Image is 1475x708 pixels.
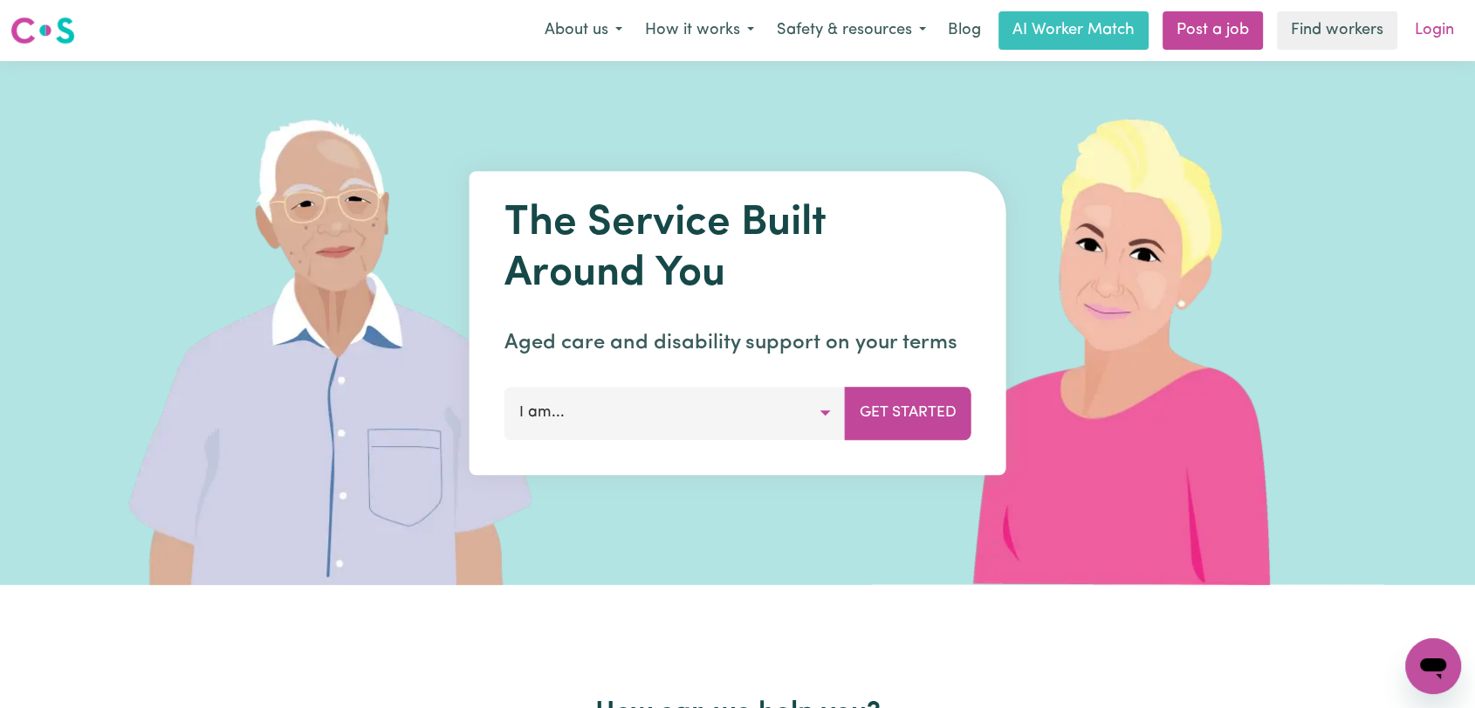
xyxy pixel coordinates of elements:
a: Post a job [1163,11,1263,50]
a: Blog [937,11,991,50]
button: Get Started [845,387,971,439]
button: How it works [634,12,765,49]
iframe: Button to launch messaging window [1405,638,1461,694]
img: Careseekers logo [10,15,75,46]
button: About us [533,12,634,49]
button: I am... [504,387,846,439]
button: Safety & resources [765,12,937,49]
a: Find workers [1277,11,1397,50]
h1: The Service Built Around You [504,199,971,299]
p: Aged care and disability support on your terms [504,327,971,359]
a: AI Worker Match [998,11,1149,50]
a: Careseekers logo [10,10,75,51]
a: Login [1404,11,1465,50]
